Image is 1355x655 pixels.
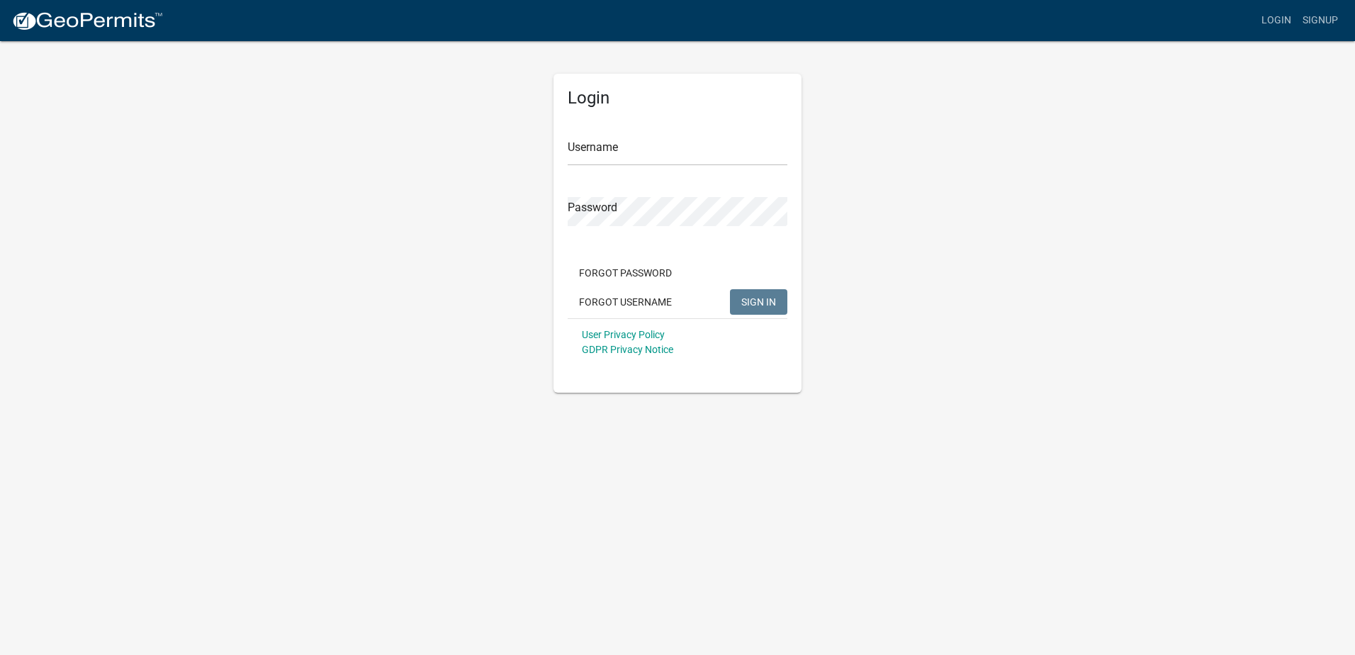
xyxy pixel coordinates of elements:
h5: Login [568,88,787,108]
a: Login [1256,7,1297,34]
span: SIGN IN [741,296,776,307]
button: Forgot Username [568,289,683,315]
a: User Privacy Policy [582,329,665,340]
a: GDPR Privacy Notice [582,344,673,355]
button: Forgot Password [568,260,683,286]
a: Signup [1297,7,1344,34]
button: SIGN IN [730,289,787,315]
